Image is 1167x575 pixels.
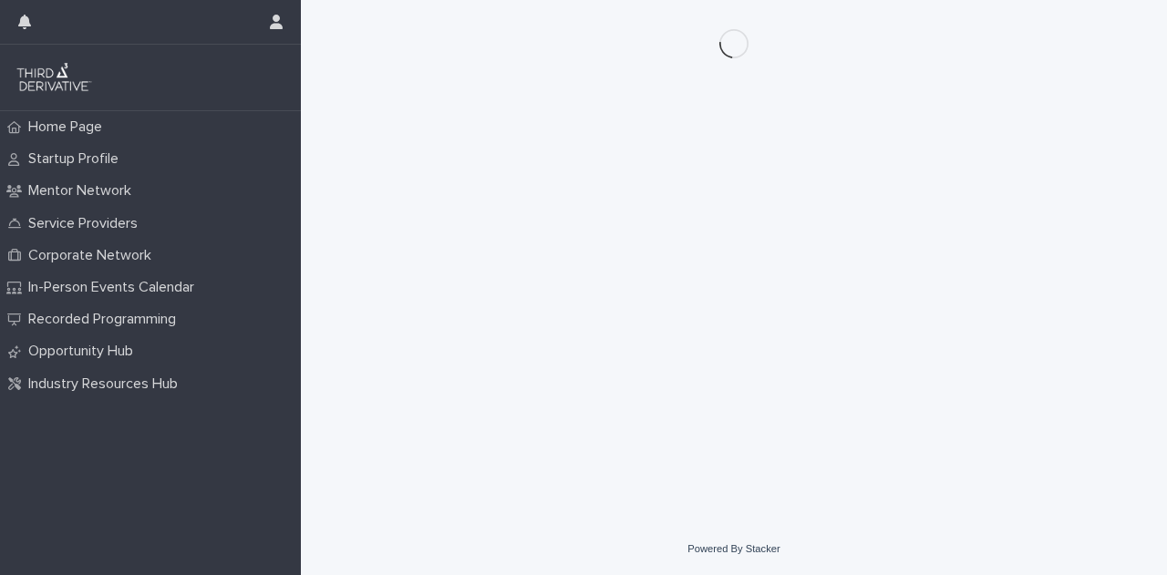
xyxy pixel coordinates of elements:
[21,343,148,360] p: Opportunity Hub
[21,375,192,393] p: Industry Resources Hub
[21,279,209,296] p: In-Person Events Calendar
[21,118,117,136] p: Home Page
[21,215,152,232] p: Service Providers
[21,247,166,264] p: Corporate Network
[21,311,191,328] p: Recorded Programming
[21,150,133,168] p: Startup Profile
[15,59,94,96] img: q0dI35fxT46jIlCv2fcp
[687,543,780,554] a: Powered By Stacker
[21,182,146,200] p: Mentor Network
